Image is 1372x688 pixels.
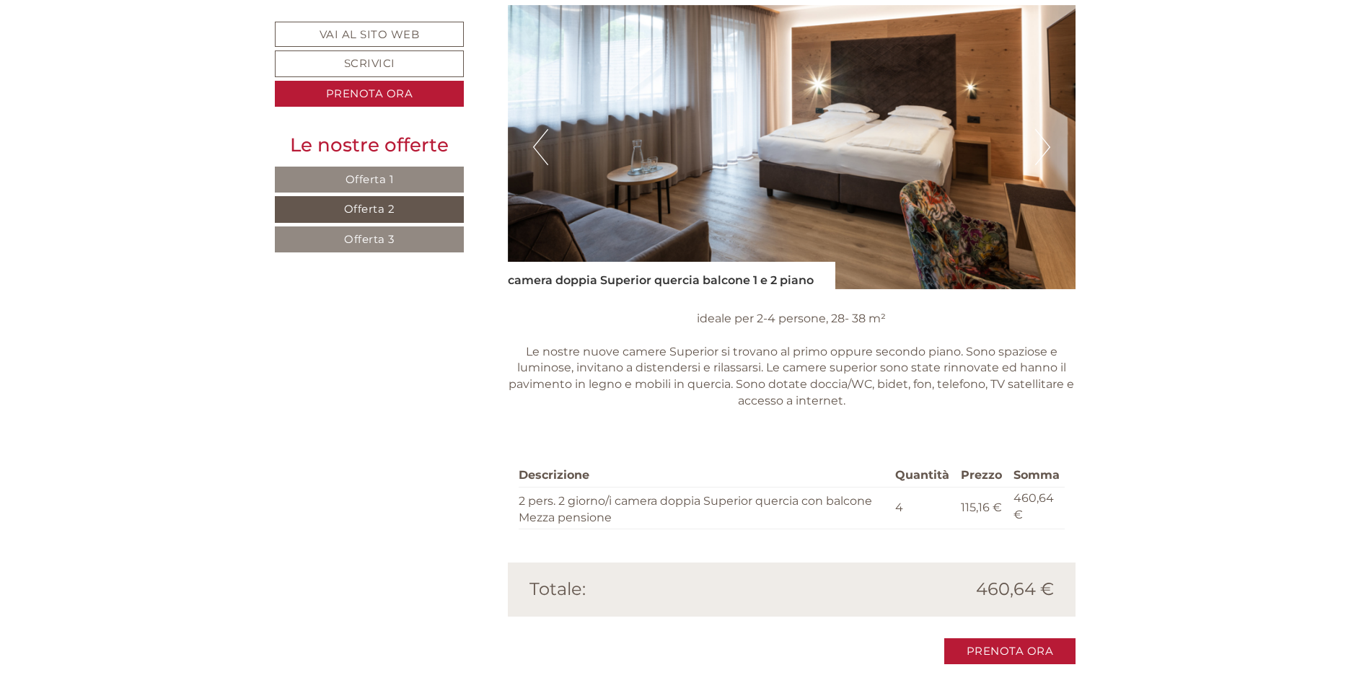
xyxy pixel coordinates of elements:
button: Next [1035,129,1050,165]
td: 2 pers. 2 giorno/i camera doppia Superior quercia con balcone Mezza pensione [519,487,889,529]
small: 12:51 [22,70,242,80]
td: 4 [889,487,955,529]
div: camera doppia Superior quercia balcone 1 e 2 piano [508,262,835,289]
div: ideale per 2-4 persone, 28- 38 m² Le nostre nuove camere Superior si trovano al primo oppure seco... [508,289,1076,431]
th: Prezzo [955,464,1008,487]
a: Vai al sito web [275,22,464,47]
span: 460,64 € [976,577,1054,601]
a: Prenota ora [944,638,1076,665]
img: image [508,5,1076,289]
a: Prenota ora [275,81,464,107]
div: [GEOGRAPHIC_DATA] [22,42,242,53]
button: Invia [491,379,569,406]
div: Buon giorno, come possiamo aiutarla? [11,39,249,83]
span: 115,16 € [961,500,1002,514]
a: Scrivici [275,50,464,77]
div: martedì [248,11,320,35]
span: Offerta 3 [344,232,395,246]
th: Descrizione [519,464,889,487]
div: Totale: [519,577,792,601]
td: 460,64 € [1008,487,1065,529]
th: Quantità [889,464,955,487]
span: Offerta 2 [344,202,395,216]
div: Le nostre offerte [275,132,464,159]
th: Somma [1008,464,1065,487]
button: Previous [533,129,548,165]
span: Offerta 1 [346,172,394,186]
